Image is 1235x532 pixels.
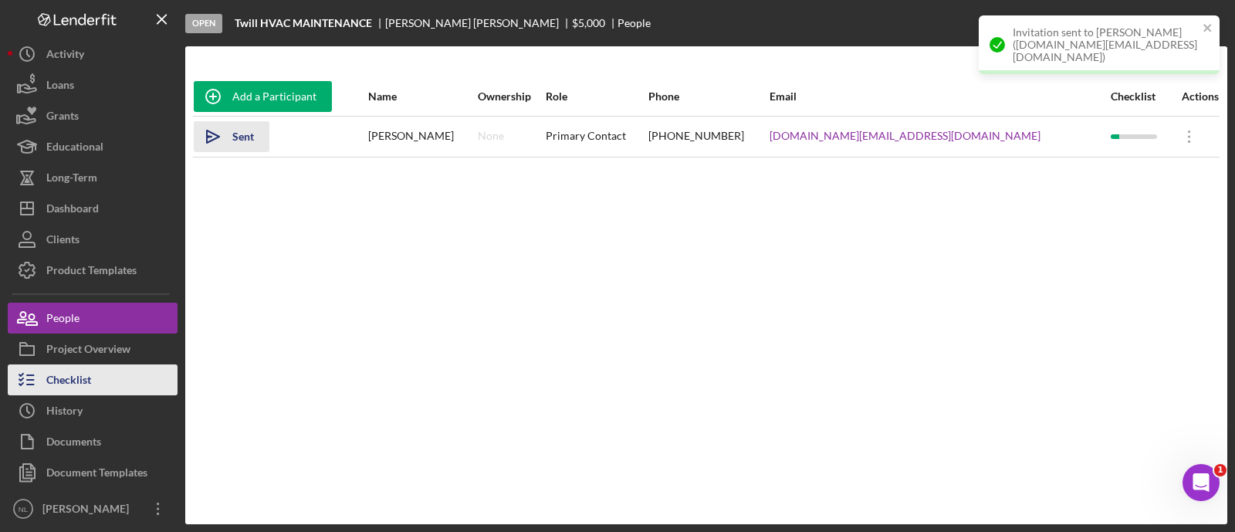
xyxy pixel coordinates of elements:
div: People [46,303,80,337]
button: Educational [8,131,178,162]
div: Grants [46,100,79,135]
div: Phone [648,90,769,103]
div: Dashboard [46,193,99,228]
div: Loans [46,69,74,104]
span: $5,000 [572,16,605,29]
button: Add a Participant [194,81,332,112]
button: Long-Term [8,162,178,193]
iframe: Intercom live chat [1183,464,1220,501]
div: Name [368,90,475,103]
button: Document Templates [8,457,178,488]
div: Product Templates [46,255,137,290]
div: Clients [46,224,80,259]
div: Actions [1170,90,1219,103]
div: [PERSON_NAME] [PERSON_NAME] [385,17,572,29]
div: Long-Term [46,162,97,197]
button: People [8,303,178,334]
button: Product Templates [8,255,178,286]
button: Loans [8,69,178,100]
div: Documents [46,426,101,461]
div: History [46,395,83,430]
div: None [478,130,504,142]
div: Sent [232,121,254,152]
div: Email [770,90,1108,103]
button: Sent [194,121,269,152]
button: Activity [8,39,178,69]
div: [PERSON_NAME] [368,117,475,156]
button: Checklist [8,364,178,395]
div: Invitation sent to [PERSON_NAME] ([DOMAIN_NAME][EMAIL_ADDRESS][DOMAIN_NAME]) [1013,26,1198,63]
div: Checklist [46,364,91,399]
div: Document Templates [46,457,147,492]
div: [PERSON_NAME] [39,493,139,528]
button: Project Overview [8,334,178,364]
div: Activity [46,39,84,73]
div: Role [546,90,647,103]
div: Educational [46,131,103,166]
button: History [8,395,178,426]
a: [DOMAIN_NAME][EMAIL_ADDRESS][DOMAIN_NAME] [770,130,1040,142]
div: Open [185,14,222,33]
button: NL[PERSON_NAME] [8,493,178,524]
div: Ownership [478,90,545,103]
button: Documents [8,426,178,457]
div: Checklist [1111,90,1169,103]
div: Project Overview [46,334,130,368]
div: [PHONE_NUMBER] [648,117,769,156]
button: close [1203,22,1213,36]
text: NL [19,505,29,513]
button: Dashboard [8,193,178,224]
div: People [617,17,651,29]
button: Grants [8,100,178,131]
div: Primary Contact [546,117,647,156]
div: Add a Participant [232,81,316,112]
span: 1 [1214,464,1227,476]
button: Clients [8,224,178,255]
b: Twill HVAC MAINTENANCE [235,17,372,29]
